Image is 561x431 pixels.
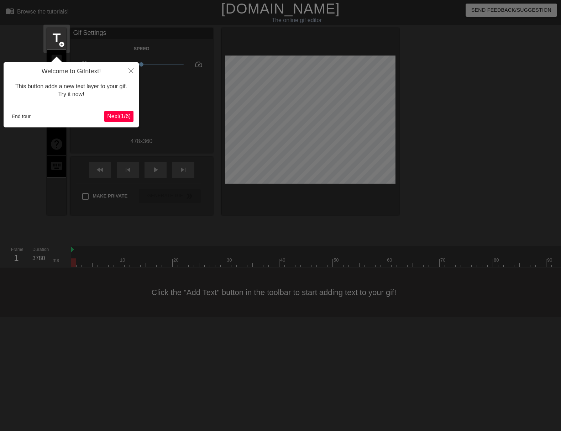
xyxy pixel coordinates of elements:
div: This button adds a new text layer to your gif. Try it now! [9,75,133,106]
span: Next ( 1 / 6 ) [107,113,131,119]
button: Next [104,111,133,122]
button: Close [123,62,139,79]
button: End tour [9,111,33,122]
h4: Welcome to Gifntext! [9,68,133,75]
